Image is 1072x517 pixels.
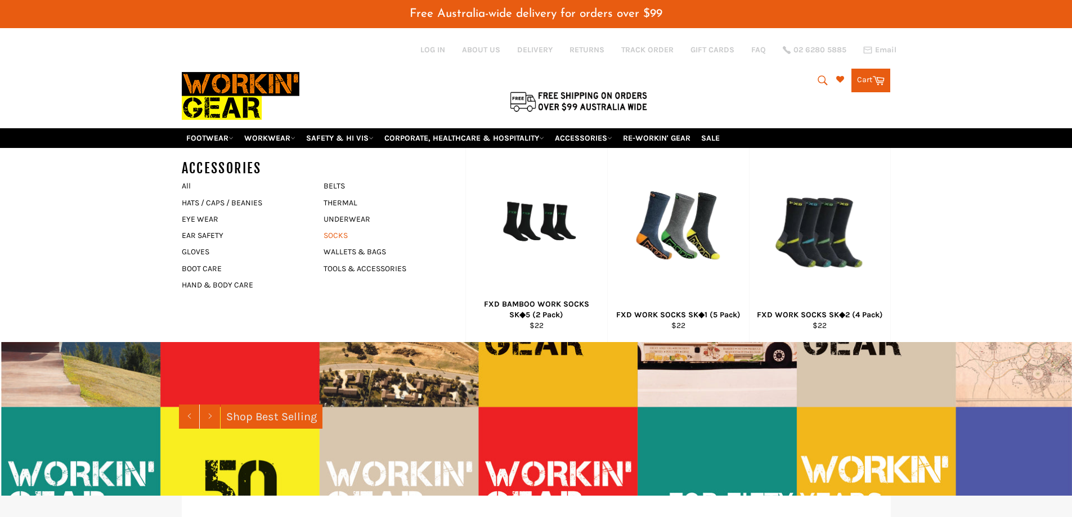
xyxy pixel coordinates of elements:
[690,44,734,55] a: GIFT CARDS
[302,128,378,148] a: SAFETY & HI VIS
[621,44,674,55] a: TRACK ORDER
[176,277,312,293] a: HAND & BODY CARE
[182,159,324,178] h5: ACCESSORIES
[473,299,600,321] div: FXD BAMBOO WORK SOCKS SK◆5 (2 Pack)
[465,148,607,342] a: FXD BAMBOO WORK SOCKS SK◆5 (2 Pack) - Workin' Gear FXD BAMBOO WORK SOCKS SK◆5 (2 Pack) $22
[615,309,742,320] div: FXD WORK SOCKS SK◆1 (5 Pack)
[318,195,454,211] a: THERMAL
[618,128,695,148] a: RE-WORKIN' GEAR
[318,227,454,244] a: SOCKS
[517,44,553,55] a: DELIVERY
[634,162,723,294] img: FXD WORK SOCKS SK◆1 (5 Pack) - Workin' Gear
[318,178,454,194] a: BELTS
[176,178,324,194] a: All
[380,128,549,148] a: CORPORATE, HEALTHCARE & HOSPITALITY
[775,162,864,294] img: FXD WORK SOCKS SK◆2 (4 Pack) - Workin' Gear
[176,195,312,211] a: HATS / CAPS / BEANIES
[176,260,312,277] a: BOOT CARE
[751,44,766,55] a: FAQ
[176,244,312,260] a: GLOVES
[793,46,846,54] span: 02 6280 5885
[569,44,604,55] a: RETURNS
[176,227,312,244] a: EAR SAFETY
[462,44,500,55] a: ABOUT US
[221,404,322,429] a: Shop Best Selling
[318,244,454,260] a: WALLETS & BAGS
[875,46,896,54] span: Email
[182,128,238,148] a: FOOTWEAR
[697,128,724,148] a: SALE
[410,8,662,20] span: Free Australia-wide delivery for orders over $99
[318,211,454,227] a: UNDERWEAR
[756,320,883,331] div: $22
[749,148,891,342] a: FXD WORK SOCKS SK◆2 (4 Pack) - Workin' Gear FXD WORK SOCKS SK◆2 (4 Pack) $22
[851,69,890,92] a: Cart
[473,320,600,331] div: $22
[318,260,454,277] a: TOOLS & ACCESSORIES
[550,128,617,148] a: ACCESSORIES
[176,211,312,227] a: EYE WEAR
[508,89,649,113] img: Flat $9.95 shipping Australia wide
[182,64,299,128] img: Workin Gear leaders in Workwear, Safety Boots, PPE, Uniforms. Australia's No.1 in Workwear
[783,46,846,54] a: 02 6280 5885
[615,320,742,331] div: $22
[863,46,896,55] a: Email
[492,162,581,294] img: FXD BAMBOO WORK SOCKS SK◆5 (2 Pack) - Workin' Gear
[420,45,445,55] a: Log in
[756,309,883,320] div: FXD WORK SOCKS SK◆2 (4 Pack)
[607,148,749,342] a: FXD WORK SOCKS SK◆1 (5 Pack) - Workin' Gear FXD WORK SOCKS SK◆1 (5 Pack) $22
[240,128,300,148] a: WORKWEAR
